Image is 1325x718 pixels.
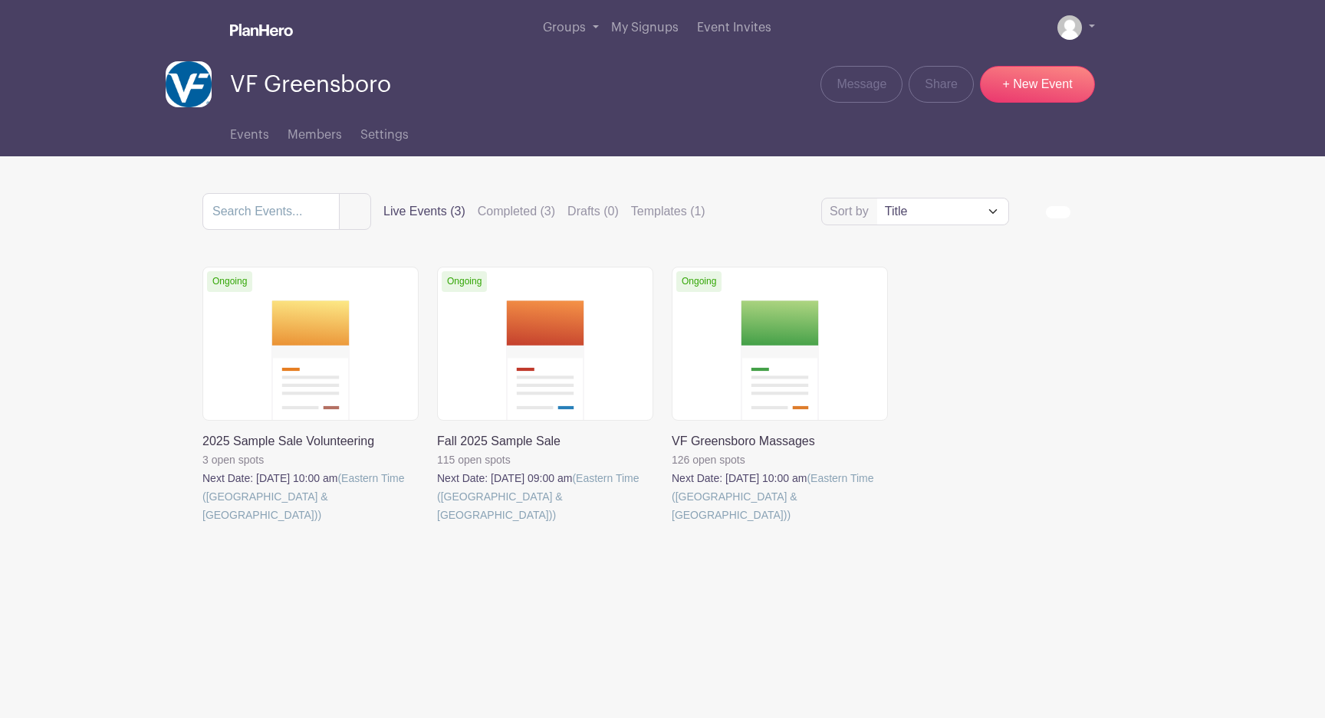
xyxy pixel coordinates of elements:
img: VF_Icon_FullColor_CMYK-small.jpg [166,61,212,107]
label: Live Events (3) [383,202,465,221]
label: Completed (3) [478,202,555,221]
label: Templates (1) [631,202,705,221]
a: Message [820,66,903,103]
a: Share [909,66,974,103]
span: Share [925,75,958,93]
img: default-ce2991bfa6775e67f084385cd625a349d9dcbb7a52a09fb2fda1e96e2d18dcdb.png [1057,15,1082,40]
label: Drafts (0) [567,202,619,221]
a: + New Event [980,66,1095,103]
a: Members [288,107,342,156]
img: logo_white-6c42ec7e38ccf1d336a20a19083b03d10ae64f83f12c07503d8b9e83406b4c7d.svg [230,24,293,36]
span: Settings [360,129,409,141]
label: Sort by [830,202,873,221]
a: Events [230,107,269,156]
span: Members [288,129,342,141]
a: Settings [360,107,409,156]
div: order and view [1046,206,1123,218]
span: My Signups [611,21,679,34]
span: VF Greensboro [230,72,391,97]
div: filters [383,202,705,221]
span: Groups [543,21,586,34]
span: Message [837,75,886,93]
span: Event Invites [697,21,771,34]
span: Events [230,129,269,141]
input: Search Events... [202,193,340,230]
